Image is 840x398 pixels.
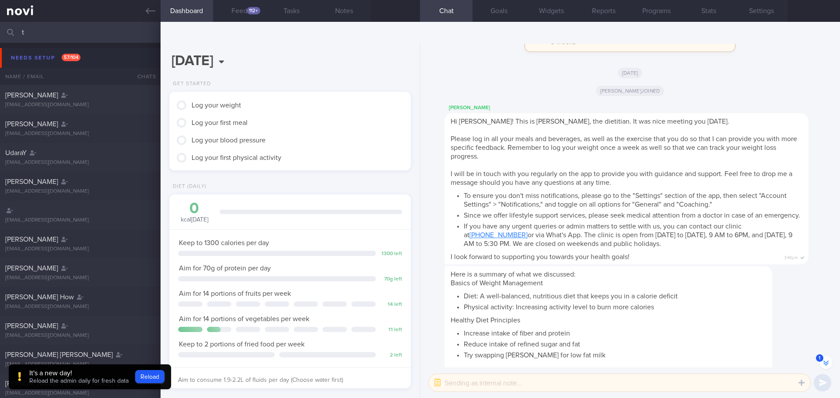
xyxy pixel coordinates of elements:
[62,54,80,61] span: 57 / 104
[29,378,129,384] span: Reload the admin daily for fresh data
[169,81,211,87] div: Get Started
[451,253,630,260] span: I look forward to supporting you towards your health goals!
[5,92,58,99] span: [PERSON_NAME]
[5,121,58,128] span: [PERSON_NAME]
[5,380,113,387] span: [PERSON_NAME] [PERSON_NAME]
[451,280,543,287] span: Basics of Weight Management
[179,239,269,246] span: Keep to 1300 calories per day
[380,276,402,283] div: 70 g left
[5,149,27,156] span: UdaraY
[464,209,802,220] li: Since we offer lifestyle support services, please seek medical attention from a doctor in case of...
[380,301,402,308] div: 14 left
[247,7,260,14] div: 112+
[169,183,206,190] div: Diet (Daily)
[5,294,74,301] span: [PERSON_NAME] How
[5,131,155,137] div: [EMAIL_ADDRESS][DOMAIN_NAME]
[784,253,798,261] span: 3:48pm
[444,103,835,113] div: [PERSON_NAME]
[464,301,766,311] li: Physical activity: Increasing activity level to burn more calories
[451,118,729,125] span: Hi [PERSON_NAME]! This is [PERSON_NAME], the dietitian. It was nice meeting you [DATE].
[596,86,665,96] span: [PERSON_NAME] joined
[5,361,155,368] div: [EMAIL_ADDRESS][DOMAIN_NAME]
[464,220,802,248] li: If you have any urgent queries or admin matters to settle with us, you can contact our clinic at ...
[126,68,161,85] div: Chats
[179,315,309,322] span: Aim for 14 portions of vegetables per week
[464,338,766,349] li: Reduce intake of refined sugar and fat
[5,236,58,243] span: [PERSON_NAME]
[5,246,155,253] div: [EMAIL_ADDRESS][DOMAIN_NAME]
[5,351,113,358] span: [PERSON_NAME] [PERSON_NAME]
[451,135,797,160] span: Please log in all your meals and beverages, as well as the exercise that you do so that I can pro...
[451,271,576,278] span: Here is a summary of what we discussed:
[5,178,58,185] span: [PERSON_NAME]
[5,217,155,224] div: [EMAIL_ADDRESS][DOMAIN_NAME]
[380,327,402,333] div: 11 left
[816,354,823,362] span: 1
[178,201,211,216] div: 0
[5,390,155,397] div: [EMAIL_ADDRESS][DOMAIN_NAME]
[5,188,155,195] div: [EMAIL_ADDRESS][DOMAIN_NAME]
[179,290,291,297] span: Aim for 14 portions of fruits per week
[29,369,129,377] div: It's a new day!
[464,349,766,360] li: Try swapping [PERSON_NAME] for low fat milk
[464,189,802,209] li: To ensure you don't miss notifications, please go to the "Settings" section of the app, then sele...
[178,201,211,224] div: kcal [DATE]
[135,370,164,383] button: Reload
[5,332,155,339] div: [EMAIL_ADDRESS][DOMAIN_NAME]
[618,68,643,78] span: [DATE]
[380,251,402,257] div: 1300 left
[9,52,83,64] div: Needs setup
[5,275,155,281] div: [EMAIL_ADDRESS][DOMAIN_NAME]
[464,327,766,338] li: Increase intake of fiber and protein
[819,356,833,369] button: 1
[464,290,766,301] li: Diet: A well-balanced, nutritious diet that keeps you in a calorie deficit
[5,102,155,108] div: [EMAIL_ADDRESS][DOMAIN_NAME]
[178,377,343,383] span: Aim to consume 1.9-2.2L of fluids per day (Choose water first)
[380,352,402,359] div: 2 left
[5,304,155,310] div: [EMAIL_ADDRESS][DOMAIN_NAME]
[469,232,528,239] a: [PHONE_NUMBER]
[5,159,155,166] div: [EMAIL_ADDRESS][DOMAIN_NAME]
[179,265,271,272] span: Aim for 70g of protein per day
[5,322,58,329] span: [PERSON_NAME]
[451,317,520,324] span: Healthy Diet Principles
[451,170,792,186] span: I will be in touch with you regularly on the app to provide you with guidance and support. Feel f...
[179,341,304,348] span: Keep to 2 portions of fried food per week
[5,265,58,272] span: [PERSON_NAME]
